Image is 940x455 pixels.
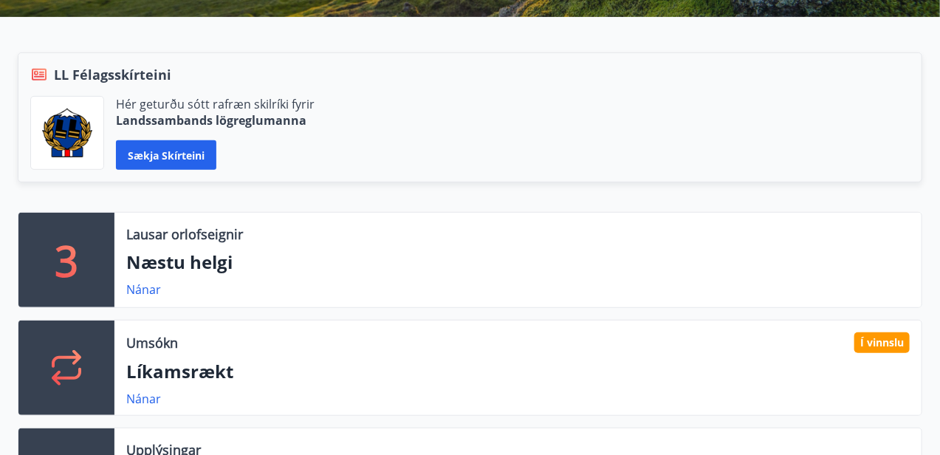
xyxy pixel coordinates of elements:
[126,225,243,244] p: Lausar orlofseignir
[116,112,315,129] p: Landssambands lögreglumanna
[854,332,910,353] div: Í vinnslu
[126,250,910,275] p: Næstu helgi
[42,109,92,157] img: 1cqKbADZNYZ4wXUG0EC2JmCwhQh0Y6EN22Kw4FTY.png
[55,232,78,288] p: 3
[126,391,161,407] a: Nánar
[116,140,216,170] button: Sækja skírteini
[126,333,178,352] p: Umsókn
[126,281,161,298] a: Nánar
[116,96,315,112] p: Hér geturðu sótt rafræn skilríki fyrir
[126,359,910,384] p: Líkamsrækt
[54,65,171,84] span: LL Félagsskírteini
